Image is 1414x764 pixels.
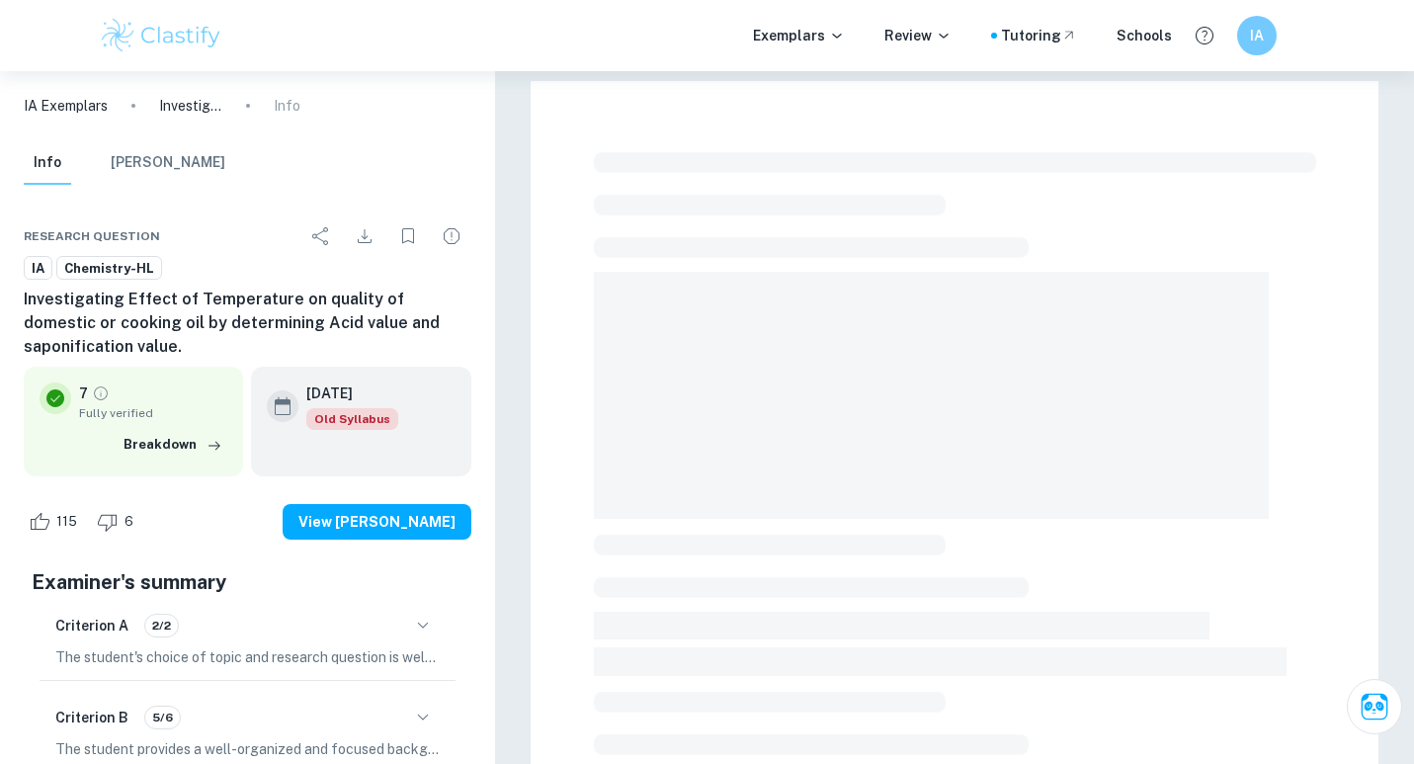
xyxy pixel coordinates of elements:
[25,259,51,279] span: IA
[274,95,300,117] p: Info
[1237,16,1277,55] button: IA
[24,288,471,359] h6: Investigating Effect of Temperature on quality of domestic or cooking oil by determining Acid val...
[24,506,88,538] div: Like
[432,216,471,256] div: Report issue
[57,259,161,279] span: Chemistry-HL
[92,506,144,538] div: Dislike
[55,646,440,668] p: The student's choice of topic and research question is well-justified, as they explain the releva...
[99,16,224,55] img: Clastify logo
[111,141,225,185] button: [PERSON_NAME]
[388,216,428,256] div: Bookmark
[753,25,845,46] p: Exemplars
[79,382,88,404] p: 7
[159,95,222,117] p: Investigating Effect of Temperature on quality of domestic or cooking oil by determining Acid val...
[884,25,952,46] p: Review
[306,408,398,430] span: Old Syllabus
[55,615,128,637] h6: Criterion A
[45,512,88,532] span: 115
[92,384,110,402] a: Grade fully verified
[1245,25,1268,46] h6: IA
[1347,679,1402,734] button: Ask Clai
[306,382,382,404] h6: [DATE]
[24,141,71,185] button: Info
[55,707,128,728] h6: Criterion B
[55,738,440,760] p: The student provides a well-organized and focused background information section that explains th...
[79,404,227,422] span: Fully verified
[32,567,463,597] h5: Examiner's summary
[114,512,144,532] span: 6
[1001,25,1077,46] a: Tutoring
[301,216,341,256] div: Share
[145,617,178,635] span: 2/2
[1117,25,1172,46] a: Schools
[145,709,180,726] span: 5/6
[24,95,108,117] a: IA Exemplars
[119,430,227,460] button: Breakdown
[283,504,471,540] button: View [PERSON_NAME]
[24,227,160,245] span: Research question
[56,256,162,281] a: Chemistry-HL
[306,408,398,430] div: Starting from the May 2025 session, the Chemistry IA requirements have changed. It's OK to refer ...
[1188,19,1221,52] button: Help and Feedback
[24,256,52,281] a: IA
[345,216,384,256] div: Download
